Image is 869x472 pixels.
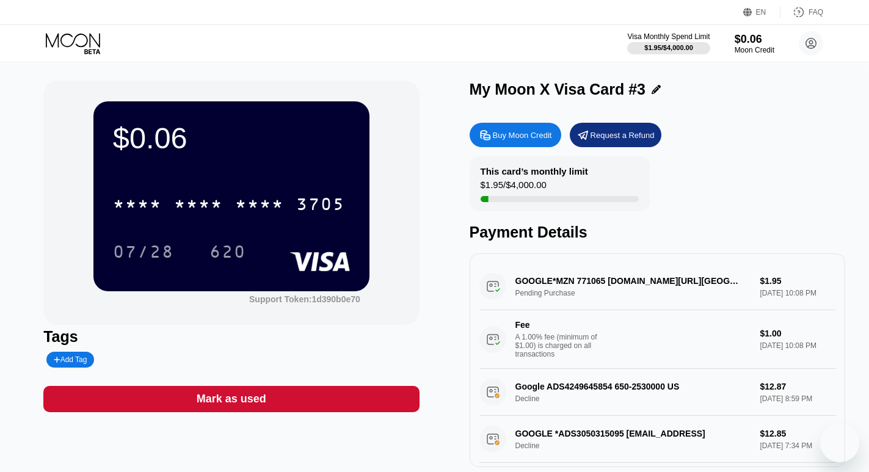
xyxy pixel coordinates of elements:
div: Mark as used [197,392,266,406]
div: FeeA 1.00% fee (minimum of $1.00) is charged on all transactions$1.00[DATE] 10:08 PM [479,310,835,369]
div: 620 [200,236,255,267]
div: Payment Details [470,223,845,241]
div: 07/28 [113,244,174,263]
div: $0.06Moon Credit [735,33,774,54]
div: EN [743,6,780,18]
div: $0.06 [735,33,774,46]
div: Buy Moon Credit [470,123,561,147]
div: FAQ [780,6,823,18]
div: Add Tag [46,352,94,368]
div: Visa Monthly Spend Limit [627,32,710,41]
div: Mark as used [43,386,419,412]
div: 07/28 [104,236,183,267]
div: Visa Monthly Spend Limit$1.95/$4,000.00 [627,32,710,54]
div: EN [756,8,766,16]
div: My Moon X Visa Card #3 [470,81,646,98]
div: FAQ [809,8,823,16]
div: Support Token:1d390b0e70 [249,294,360,304]
div: Add Tag [54,355,87,364]
div: Moon Credit [735,46,774,54]
div: Support Token: 1d390b0e70 [249,294,360,304]
iframe: Nút để khởi chạy cửa sổ nhắn tin [820,423,859,462]
div: Request a Refund [570,123,661,147]
div: $0.06 [113,121,350,155]
div: This card’s monthly limit [481,166,588,176]
div: Tags [43,328,419,346]
div: Fee [515,320,601,330]
div: $1.95 / $4,000.00 [644,44,693,51]
div: [DATE] 10:08 PM [760,341,835,350]
div: $1.00 [760,329,835,338]
div: 3705 [296,196,345,216]
div: 620 [209,244,246,263]
div: A 1.00% fee (minimum of $1.00) is charged on all transactions [515,333,607,358]
div: Request a Refund [591,130,655,140]
div: $1.95 / $4,000.00 [481,180,547,196]
div: Buy Moon Credit [493,130,552,140]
